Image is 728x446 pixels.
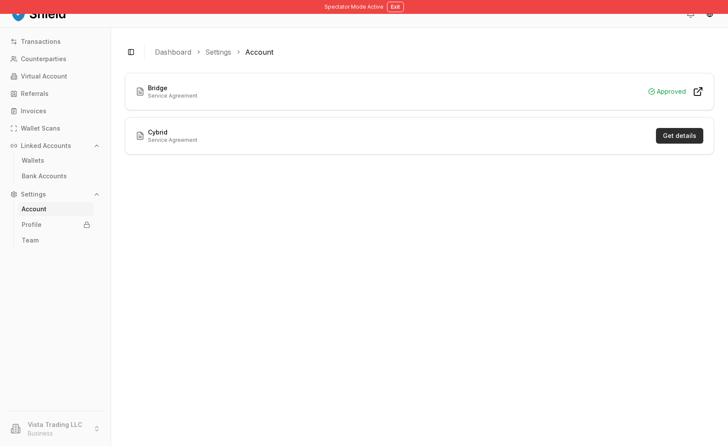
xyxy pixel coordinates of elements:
[18,169,94,183] a: Bank Accounts
[18,154,94,167] a: Wallets
[21,91,49,97] p: Referrals
[21,56,66,62] p: Counterparties
[22,206,46,212] p: Account
[7,35,104,49] a: Transactions
[387,2,404,12] button: Exit
[245,47,273,57] a: Account
[22,237,39,243] p: Team
[7,121,104,135] a: Wallet Scans
[7,187,104,201] button: Settings
[7,69,104,83] a: Virtual Account
[21,191,46,197] p: Settings
[648,86,686,97] div: Approved
[155,47,191,57] a: Dashboard
[656,128,703,144] button: Get details
[21,39,61,45] p: Transactions
[205,47,231,57] a: Settings
[21,108,46,114] p: Invoices
[18,202,94,216] a: Account
[148,84,197,92] h3: Bridge
[325,3,384,10] span: Spectator Mode Active
[7,52,104,66] a: Counterparties
[21,143,71,149] p: Linked Accounts
[148,92,197,99] p: Service Agreement
[21,73,67,79] p: Virtual Account
[7,139,104,153] button: Linked Accounts
[22,173,67,179] p: Bank Accounts
[155,47,707,57] nav: breadcrumb
[7,104,104,118] a: Invoices
[21,125,60,131] p: Wallet Scans
[18,233,94,247] a: Team
[22,157,44,164] p: Wallets
[148,137,197,144] p: Service Agreement
[148,128,197,137] h3: Cybrid
[22,222,42,228] p: Profile
[7,87,104,101] a: Referrals
[18,218,94,232] a: Profile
